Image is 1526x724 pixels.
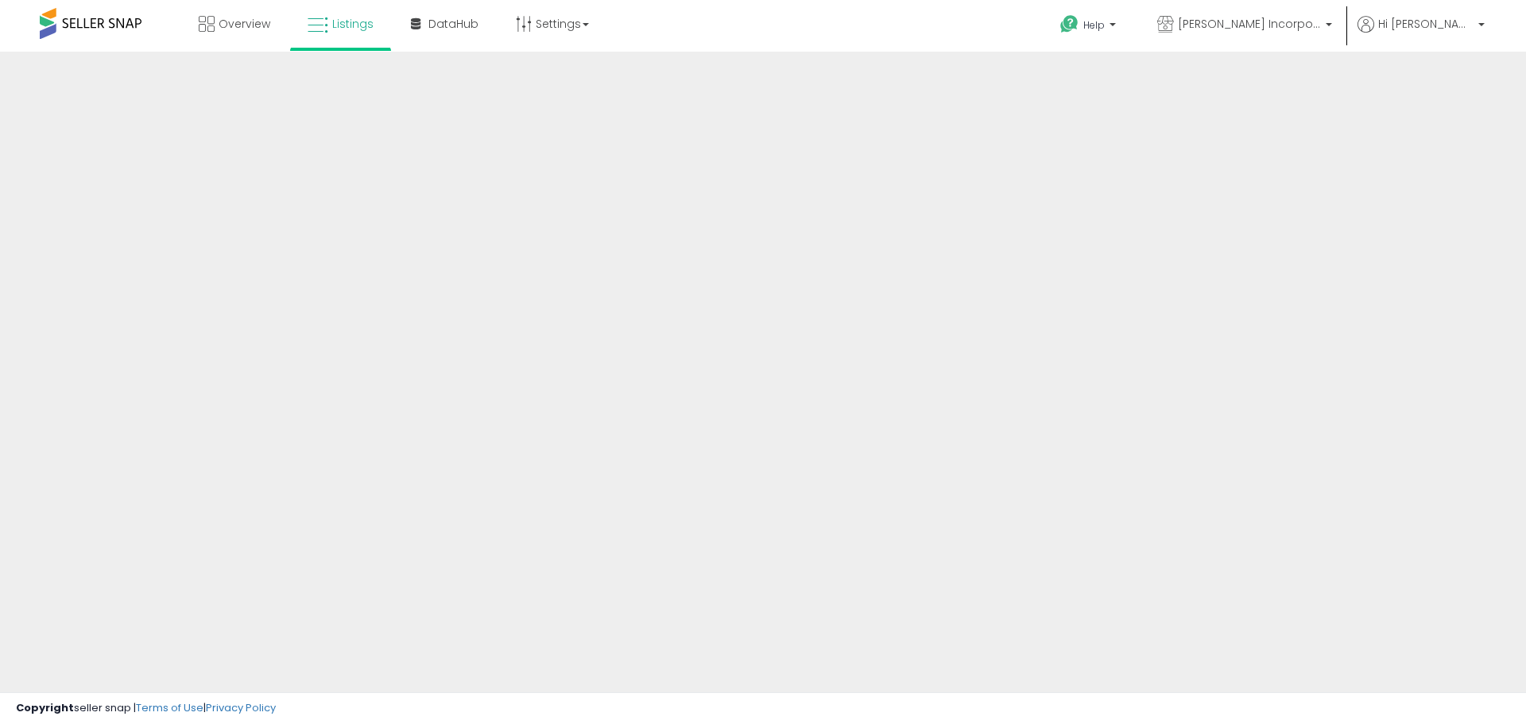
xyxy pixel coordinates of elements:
[1358,16,1485,52] a: Hi [PERSON_NAME]
[16,700,74,715] strong: Copyright
[1378,16,1474,32] span: Hi [PERSON_NAME]
[428,16,478,32] span: DataHub
[219,16,270,32] span: Overview
[1083,18,1105,32] span: Help
[206,700,276,715] a: Privacy Policy
[136,700,203,715] a: Terms of Use
[1178,16,1321,32] span: [PERSON_NAME] Incorporated
[1059,14,1079,34] i: Get Help
[1048,2,1132,52] a: Help
[332,16,374,32] span: Listings
[16,701,276,716] div: seller snap | |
